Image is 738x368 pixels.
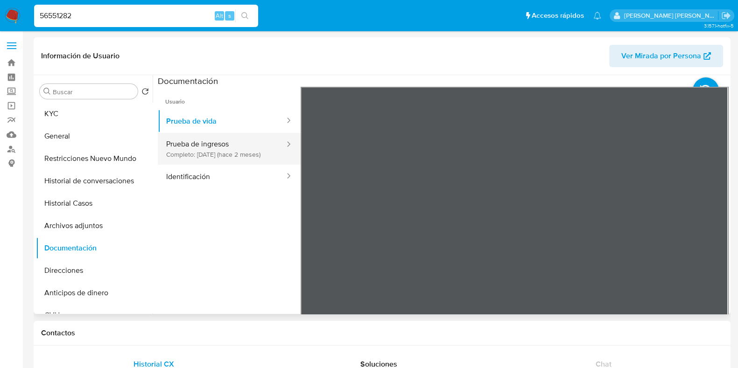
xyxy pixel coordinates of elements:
[36,170,153,192] button: Historial de conversaciones
[34,10,258,22] input: Buscar usuario o caso...
[609,45,723,67] button: Ver Mirada por Persona
[235,9,254,22] button: search-icon
[53,88,134,96] input: Buscar
[36,282,153,304] button: Anticipos de dinero
[36,192,153,215] button: Historial Casos
[36,147,153,170] button: Restricciones Nuevo Mundo
[721,11,731,21] a: Salir
[593,12,601,20] a: Notificaciones
[36,304,153,326] button: CVU
[624,11,718,20] p: noelia.huarte@mercadolibre.com
[43,88,51,95] button: Buscar
[36,125,153,147] button: General
[36,237,153,259] button: Documentación
[216,11,223,20] span: Alt
[228,11,231,20] span: s
[36,103,153,125] button: KYC
[36,259,153,282] button: Direcciones
[141,88,149,98] button: Volver al orden por defecto
[41,51,119,61] h1: Información de Usuario
[532,11,584,21] span: Accesos rápidos
[36,215,153,237] button: Archivos adjuntos
[41,328,723,338] h1: Contactos
[621,45,701,67] span: Ver Mirada por Persona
